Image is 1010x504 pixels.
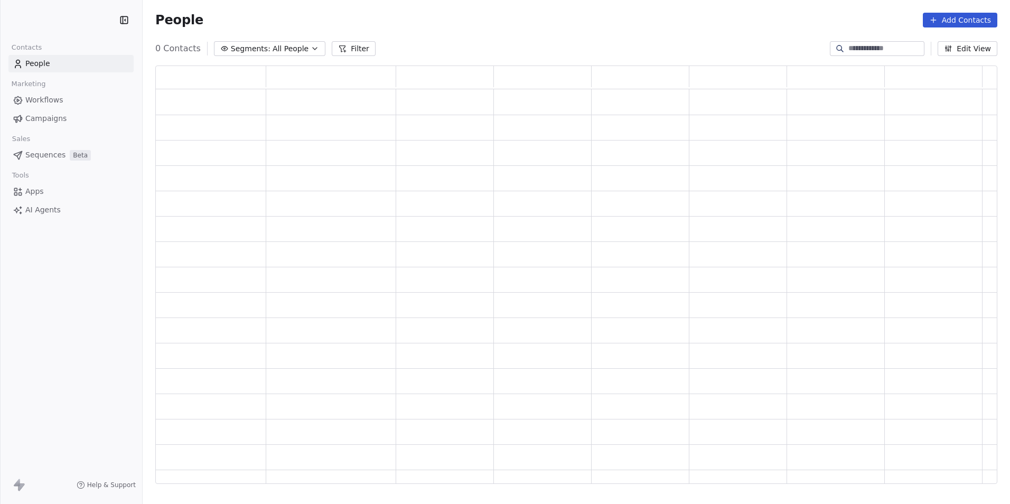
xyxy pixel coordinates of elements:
a: Campaigns [8,110,134,127]
span: Sales [7,131,35,147]
span: People [25,58,50,69]
span: People [155,12,203,28]
span: 0 Contacts [155,42,201,55]
span: Contacts [7,40,46,55]
span: Campaigns [25,113,67,124]
span: Beta [70,150,91,161]
span: Help & Support [87,481,136,489]
span: Workflows [25,95,63,106]
button: Add Contacts [923,13,997,27]
a: SequencesBeta [8,146,134,164]
button: Edit View [938,41,997,56]
button: Filter [332,41,376,56]
span: Apps [25,186,44,197]
span: All People [273,43,308,54]
span: AI Agents [25,204,61,216]
a: People [8,55,134,72]
a: Workflows [8,91,134,109]
a: AI Agents [8,201,134,219]
a: Apps [8,183,134,200]
a: Help & Support [77,481,136,489]
span: Tools [7,167,33,183]
span: Marketing [7,76,50,92]
span: Segments: [231,43,270,54]
span: Sequences [25,150,66,161]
